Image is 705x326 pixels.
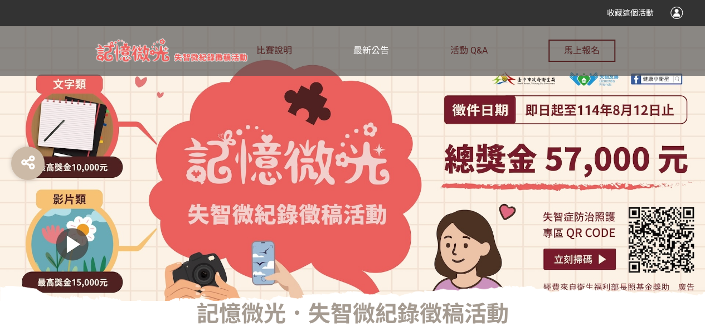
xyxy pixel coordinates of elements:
[90,37,256,65] img: 記憶微光．失智微紀錄徵稿活動
[450,26,487,76] a: 活動 Q&A
[353,26,389,76] a: 最新公告
[256,26,292,76] a: 比賽說明
[564,45,600,56] span: 馬上報名
[548,40,615,62] button: 馬上報名
[450,45,487,56] span: 活動 Q&A
[256,45,292,56] span: 比賽說明
[607,8,654,17] span: 收藏這個活動
[353,45,389,56] span: 最新公告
